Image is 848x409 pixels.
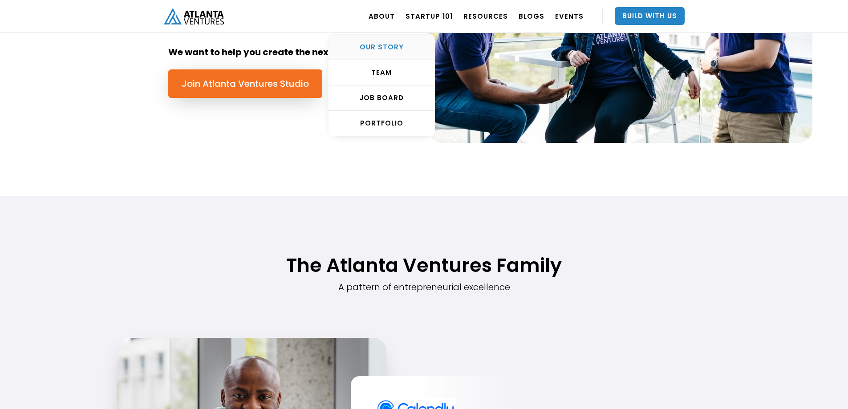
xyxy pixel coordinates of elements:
[519,4,544,28] a: BLOGS
[168,69,322,98] a: Join Atlanta Ventures Studio
[329,35,434,60] a: OUR STORY
[168,46,408,58] strong: We want to help you create the next $100M business.
[164,281,685,293] div: A pattern of entrepreneurial excellence
[329,60,434,85] a: TEAM
[615,7,685,25] a: Build With Us
[329,119,434,128] div: PORTFOLIO
[369,4,395,28] a: ABOUT
[164,254,685,276] h1: The Atlanta Ventures Family
[406,4,453,28] a: Startup 101
[329,111,434,136] a: PORTFOLIO
[463,4,508,28] a: RESOURCES
[329,93,434,102] div: Job Board
[329,68,434,77] div: TEAM
[329,85,434,111] a: Job Board
[555,4,584,28] a: EVENTS
[329,43,434,52] div: OUR STORY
